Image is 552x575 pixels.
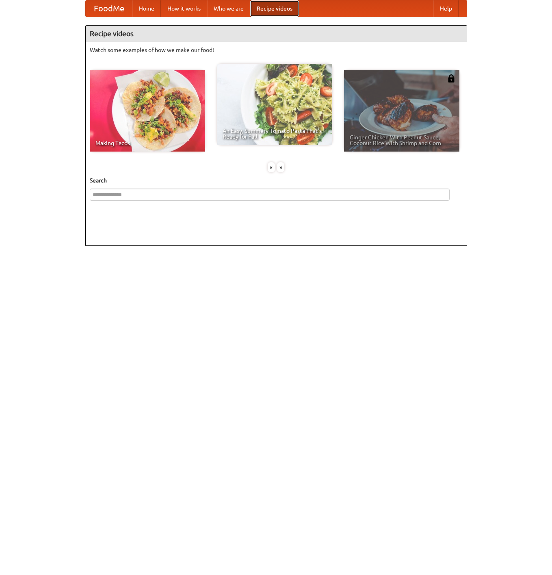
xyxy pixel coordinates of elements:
span: An Easy, Summery Tomato Pasta That's Ready for Fall [223,128,327,139]
h4: Recipe videos [86,26,467,42]
a: Home [132,0,161,17]
a: How it works [161,0,207,17]
a: FoodMe [86,0,132,17]
h5: Search [90,176,463,184]
a: An Easy, Summery Tomato Pasta That's Ready for Fall [217,64,332,145]
div: « [268,162,275,172]
p: Watch some examples of how we make our food! [90,46,463,54]
span: Making Tacos [95,140,199,146]
div: » [277,162,284,172]
a: Who we are [207,0,250,17]
a: Help [433,0,459,17]
a: Making Tacos [90,70,205,152]
a: Recipe videos [250,0,299,17]
img: 483408.png [447,74,455,82]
